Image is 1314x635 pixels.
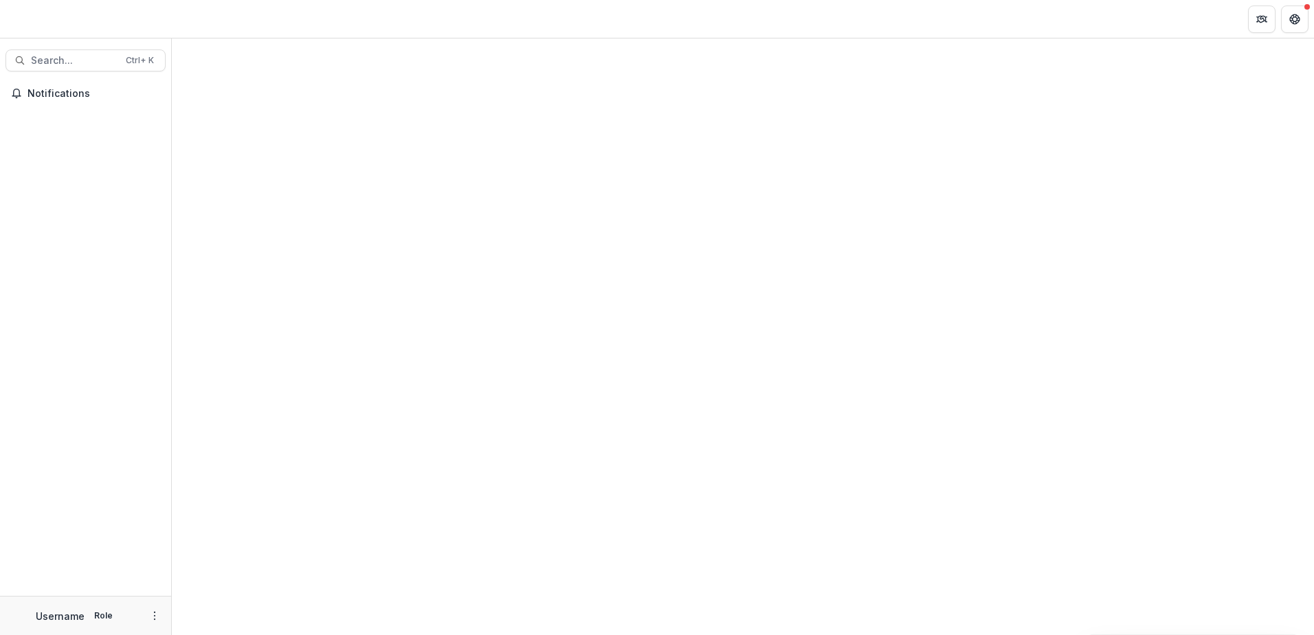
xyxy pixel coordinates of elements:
button: More [146,608,163,624]
nav: breadcrumb [177,9,236,29]
div: Ctrl + K [123,53,157,68]
button: Notifications [5,82,166,104]
p: Role [90,610,117,622]
button: Get Help [1281,5,1309,33]
p: Username [36,609,85,623]
button: Search... [5,49,166,71]
span: Notifications [27,88,160,100]
button: Partners [1248,5,1276,33]
span: Search... [31,55,118,67]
